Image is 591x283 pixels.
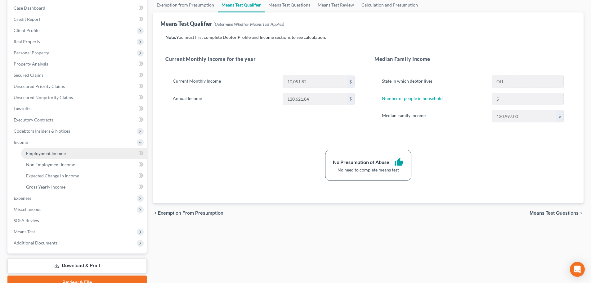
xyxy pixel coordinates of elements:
i: chevron_left [153,211,158,216]
a: Expected Change in Income [21,170,147,181]
h5: Current Monthly Income for the year [165,55,362,63]
span: Miscellaneous [14,207,41,212]
div: $ [556,110,563,122]
a: Credit Report [9,14,147,25]
span: Income [14,139,28,145]
a: Unsecured Priority Claims [9,81,147,92]
span: Exemption from Presumption [158,211,223,216]
p: You must first complete Debtor Profile and Income sections to see calculation. [165,34,571,40]
a: Number of people in household [382,96,443,101]
a: Case Dashboard [9,2,147,14]
a: Gross Yearly Income [21,181,147,193]
a: Employment Income [21,148,147,159]
div: Open Intercom Messenger [570,262,585,277]
a: Property Analysis [9,58,147,70]
a: Executory Contracts [9,114,147,126]
h5: Median Family Income [374,55,571,63]
input: 0.00 [283,76,347,88]
span: Unsecured Priority Claims [14,84,65,89]
span: Secured Claims [14,72,43,78]
span: Codebtors Insiders & Notices [14,128,70,134]
span: Non Employment Income [26,162,75,167]
span: Real Property [14,39,40,44]
strong: Note: [165,34,176,40]
span: Personal Property [14,50,49,55]
a: Secured Claims [9,70,147,81]
div: No Presumption of Abuse [333,159,389,166]
div: $ [347,93,354,105]
a: Non Employment Income [21,159,147,170]
span: Means Test Questions [530,211,579,216]
span: Property Analysis [14,61,48,66]
span: SOFA Review [14,218,39,223]
input: 0.00 [492,110,556,122]
span: Lawsuits [14,106,30,111]
span: Case Dashboard [14,5,45,11]
span: (Determine Whether Means Test Applies) [213,21,284,27]
span: Means Test [14,229,35,234]
div: Means Test Qualifier [160,20,284,27]
span: Additional Documents [14,240,57,245]
i: chevron_right [579,211,584,216]
a: SOFA Review [9,215,147,226]
label: State in which debtor lives [379,75,488,88]
input: 0.00 [283,93,347,105]
span: Employment Income [26,151,66,156]
span: Credit Report [14,16,40,22]
label: Annual Income [170,93,279,105]
button: Means Test Questions chevron_right [530,211,584,216]
span: Executory Contracts [14,117,53,122]
input: State [492,76,563,88]
button: chevron_left Exemption from Presumption [153,211,223,216]
span: Unsecured Nonpriority Claims [14,95,73,100]
div: $ [347,76,354,88]
label: Current Monthly Income [170,75,279,88]
a: Unsecured Nonpriority Claims [9,92,147,103]
label: Median Family Income [379,110,488,122]
span: Gross Yearly Income [26,184,65,189]
i: thumb_up [394,157,404,167]
input: -- [492,93,563,105]
span: Expected Change in Income [26,173,79,178]
span: Expenses [14,195,31,201]
div: No need to complete means test [333,167,404,173]
a: Download & Print [7,258,147,273]
a: Lawsuits [9,103,147,114]
span: Client Profile [14,28,39,33]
